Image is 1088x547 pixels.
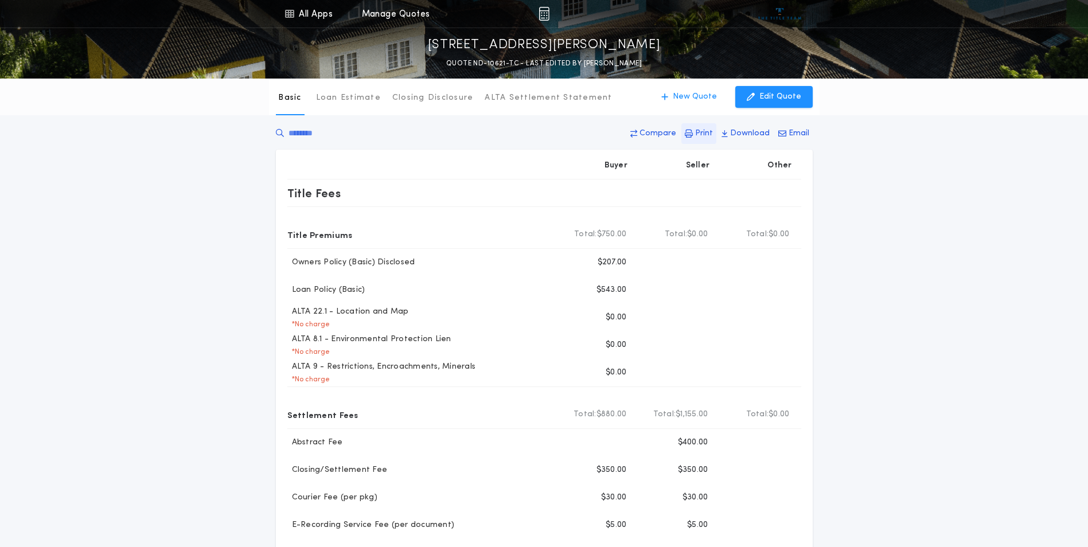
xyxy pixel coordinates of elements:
p: Loan Estimate [316,92,381,104]
b: Total: [665,229,688,240]
p: Owners Policy (Basic) Disclosed [287,257,415,268]
p: $0.00 [606,367,626,378]
p: ALTA 22.1 - Location and Map [287,306,409,318]
button: Print [681,123,716,144]
p: Seller [686,160,710,171]
img: img [539,7,549,21]
button: Download [718,123,773,144]
p: [STREET_ADDRESS][PERSON_NAME] [428,36,661,54]
p: Basic [278,92,301,104]
p: * No charge [287,347,330,357]
p: QUOTE ND-10621-TC - LAST EDITED BY [PERSON_NAME] [446,58,642,69]
p: Compare [639,128,676,139]
span: $0.00 [769,229,789,240]
p: $30.00 [683,492,708,503]
p: E-Recording Service Fee (per document) [287,519,455,531]
span: $750.00 [597,229,627,240]
span: $880.00 [596,409,627,420]
p: Title Fees [287,184,341,202]
img: vs-icon [758,8,801,19]
b: Total: [746,229,769,240]
p: $5.00 [687,519,708,531]
p: * No charge [287,375,330,384]
p: ALTA Settlement Statement [485,92,612,104]
p: Edit Quote [759,91,801,103]
p: Other [767,160,791,171]
b: Total: [574,409,596,420]
p: Abstract Fee [287,437,343,448]
p: $207.00 [598,257,627,268]
span: $0.00 [687,229,708,240]
p: Buyer [605,160,627,171]
p: Email [789,128,809,139]
p: New Quote [673,91,717,103]
button: Email [775,123,813,144]
p: Closing Disclosure [392,92,474,104]
b: Total: [746,409,769,420]
p: * No charge [287,320,330,329]
span: $1,155.00 [676,409,708,420]
p: $0.00 [606,339,626,351]
p: Closing/Settlement Fee [287,464,388,476]
p: $0.00 [606,312,626,323]
p: Courier Fee (per pkg) [287,492,377,503]
p: Title Premiums [287,225,353,244]
button: Edit Quote [735,86,813,108]
span: $0.00 [769,409,789,420]
p: $5.00 [606,519,626,531]
p: Download [730,128,770,139]
p: $543.00 [596,284,627,296]
p: Settlement Fees [287,405,358,424]
button: Compare [627,123,680,144]
button: New Quote [650,86,728,108]
p: $30.00 [601,492,627,503]
p: ALTA 9 - Restrictions, Encroachments, Minerals [287,361,476,373]
p: $350.00 [678,464,708,476]
p: Print [695,128,713,139]
p: Loan Policy (Basic) [287,284,365,296]
p: $400.00 [678,437,708,448]
b: Total: [574,229,597,240]
p: ALTA 8.1 - Environmental Protection Lien [287,334,451,345]
p: $350.00 [596,464,627,476]
b: Total: [653,409,676,420]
